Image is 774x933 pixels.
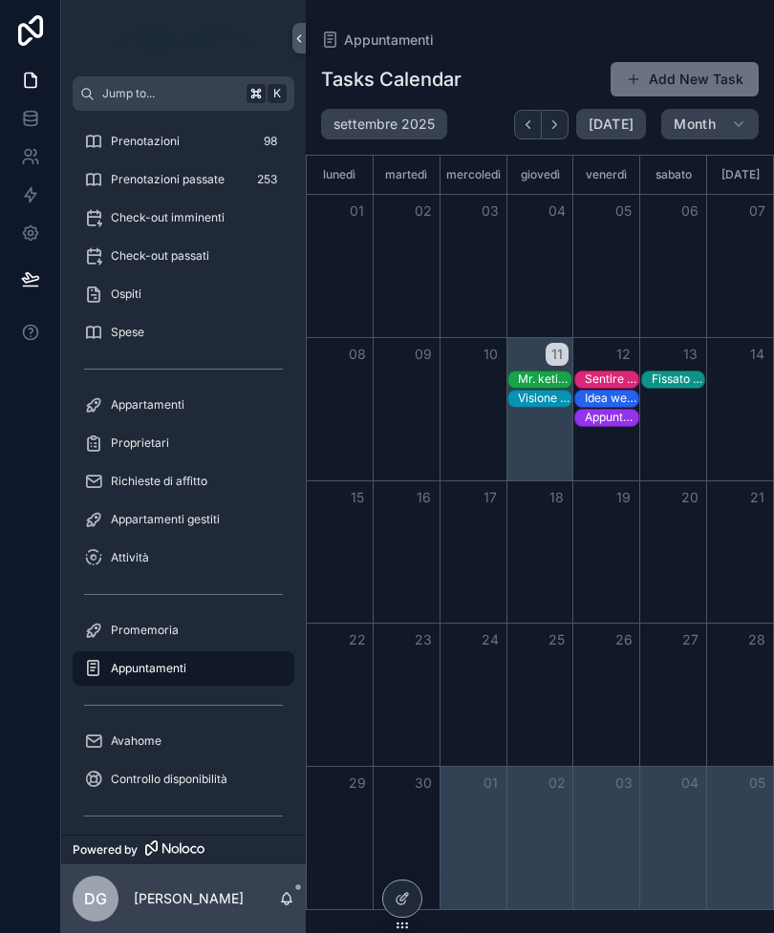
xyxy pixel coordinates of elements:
[412,343,435,366] button: 09
[73,541,294,575] a: Attività
[321,66,462,93] h1: Tasks Calendar
[443,156,504,194] div: mercoledì
[479,628,502,651] button: 24
[73,239,294,273] a: Check-out passati
[61,835,306,864] a: Powered by
[678,772,701,795] button: 04
[73,502,294,537] a: Appartamenti gestiti
[333,115,435,134] h2: settembre 2025
[310,156,370,194] div: lunedì
[73,201,294,235] a: Check-out imminenti
[321,31,434,50] a: Appuntamenti
[73,651,294,686] a: Appuntamenti
[613,200,635,223] button: 05
[585,409,638,426] div: Appuntamento Claudio Gaffurini
[111,661,186,676] span: Appuntamenti
[346,200,369,223] button: 01
[678,343,701,366] button: 13
[134,889,244,908] p: [PERSON_NAME]
[514,110,542,139] button: Back
[546,486,569,509] button: 18
[111,435,169,451] span: Proprietari
[111,397,184,413] span: Appartamenti
[613,486,635,509] button: 19
[61,111,306,835] div: scrollable content
[613,343,635,366] button: 12
[518,390,571,407] div: Visione appartamento Giada
[518,371,571,388] div: Mr. keting
[745,486,768,509] button: 21
[346,343,369,366] button: 08
[344,31,434,50] span: Appuntamenti
[111,286,141,302] span: Ospiti
[73,162,294,197] a: Prenotazioni passate253
[111,210,225,225] span: Check-out imminenti
[73,76,294,111] button: Jump to...K
[585,371,638,387] div: Sentire per fissare appuntamento
[111,248,209,264] span: Check-out passati
[412,486,435,509] button: 16
[661,109,759,139] button: Month
[84,887,107,910] span: DG
[346,772,369,795] button: 29
[73,842,138,858] span: Powered by
[73,762,294,796] a: Controllo disponibilità
[745,200,768,223] button: 07
[518,371,571,387] div: Mr. keting
[111,172,225,187] span: Prenotazioni passate
[73,124,294,159] a: Prenotazioni98
[518,391,571,406] div: Visione appartamento Giada
[412,628,435,651] button: 23
[306,155,774,910] div: Month View
[585,410,638,425] div: Appuntamento [PERSON_NAME]
[546,343,569,366] button: 11
[585,390,638,407] div: Idea web pisogne
[652,371,705,388] div: Fissato visita, orario da definirsi, verso le 10:00 circa
[73,724,294,758] a: Avahome
[678,628,701,651] button: 27
[346,486,369,509] button: 15
[73,388,294,422] a: Appartamenti
[589,116,634,133] span: [DATE]
[510,156,570,194] div: giovedì
[710,156,770,194] div: [DATE]
[111,550,149,565] span: Attività
[678,200,701,223] button: 06
[745,628,768,651] button: 28
[107,23,260,53] img: App logo
[745,343,768,366] button: 14
[111,134,180,149] span: Prenotazioni
[251,168,283,191] div: 253
[546,200,569,223] button: 04
[111,623,179,638] span: Promemoria
[73,464,294,498] a: Richieste di affitto
[613,772,635,795] button: 03
[73,426,294,460] a: Proprietari
[479,486,502,509] button: 17
[111,474,207,489] span: Richieste di affitto
[111,733,161,749] span: Avahome
[412,772,435,795] button: 30
[546,628,569,651] button: 25
[585,391,638,406] div: Idea web pisogne
[576,156,636,194] div: venerdì
[412,200,435,223] button: 02
[479,772,502,795] button: 01
[479,200,502,223] button: 03
[546,772,569,795] button: 02
[643,156,703,194] div: sabato
[674,116,716,133] span: Month
[111,772,227,787] span: Controllo disponibilità
[745,772,768,795] button: 05
[611,62,759,96] button: Add New Task
[111,512,220,527] span: Appartamenti gestiti
[346,628,369,651] button: 22
[652,371,705,387] div: Fissato visita, orario da definirsi, verso le 10:00 circa
[111,325,144,340] span: Spese
[102,86,239,101] span: Jump to...
[542,110,569,139] button: Next
[269,86,285,101] span: K
[73,315,294,350] a: Spese
[576,109,646,139] button: [DATE]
